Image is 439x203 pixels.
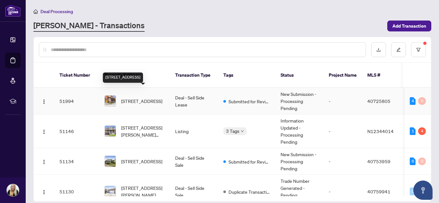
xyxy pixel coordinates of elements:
[121,184,165,199] span: [STREET_ADDRESS][PERSON_NAME][PERSON_NAME]
[105,186,116,197] img: thumbnail-img
[33,20,145,32] a: [PERSON_NAME] - Transactions
[324,63,362,88] th: Project Name
[39,156,49,166] button: Logo
[40,9,73,14] span: Deal Processing
[376,47,381,52] span: download
[367,98,390,104] span: 40725805
[392,21,426,31] span: Add Transaction
[121,97,162,105] span: [STREET_ADDRESS]
[411,42,426,57] button: filter
[41,99,47,104] img: Logo
[226,127,239,135] span: 3 Tags
[39,186,49,197] button: Logo
[54,148,99,175] td: 51134
[241,130,244,133] span: down
[121,124,165,138] span: [STREET_ADDRESS][PERSON_NAME][PERSON_NAME]
[410,97,416,105] div: 4
[371,42,386,57] button: download
[275,63,324,88] th: Status
[275,148,324,175] td: New Submission - Processing Pending
[391,42,406,57] button: edit
[39,126,49,136] button: Logo
[41,190,47,195] img: Logo
[228,188,270,195] span: Duplicate Transaction
[324,148,362,175] td: -
[218,63,275,88] th: Tags
[324,88,362,114] td: -
[170,148,218,175] td: Deal - Sell Side Sale
[324,114,362,148] td: -
[228,158,270,165] span: Submitted for Review
[170,114,218,148] td: Listing
[41,129,47,134] img: Logo
[105,126,116,137] img: thumbnail-img
[33,9,38,14] span: home
[121,158,162,165] span: [STREET_ADDRESS]
[228,98,270,105] span: Submitted for Review
[396,47,401,52] span: edit
[362,63,401,88] th: MLS #
[105,156,116,167] img: thumbnail-img
[416,47,421,52] span: filter
[275,88,324,114] td: New Submission - Processing Pending
[170,63,218,88] th: Transaction Type
[39,96,49,106] button: Logo
[105,96,116,106] img: thumbnail-img
[418,127,426,135] div: 4
[367,128,394,134] span: N12344014
[54,63,99,88] th: Ticket Number
[418,157,426,165] div: 0
[413,181,433,200] button: Open asap
[103,72,143,83] div: [STREET_ADDRESS]
[410,157,416,165] div: 6
[54,114,99,148] td: 51146
[99,63,170,88] th: Property Address
[54,88,99,114] td: 51994
[418,97,426,105] div: 0
[41,159,47,165] img: Logo
[410,127,416,135] div: 1
[367,189,390,194] span: 40759941
[367,158,390,164] span: 40753959
[387,21,431,31] button: Add Transaction
[170,88,218,114] td: Deal - Sell Side Lease
[5,5,21,17] img: logo
[275,114,324,148] td: Information Updated - Processing Pending
[7,184,19,196] img: Profile Icon
[410,188,416,195] div: 0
